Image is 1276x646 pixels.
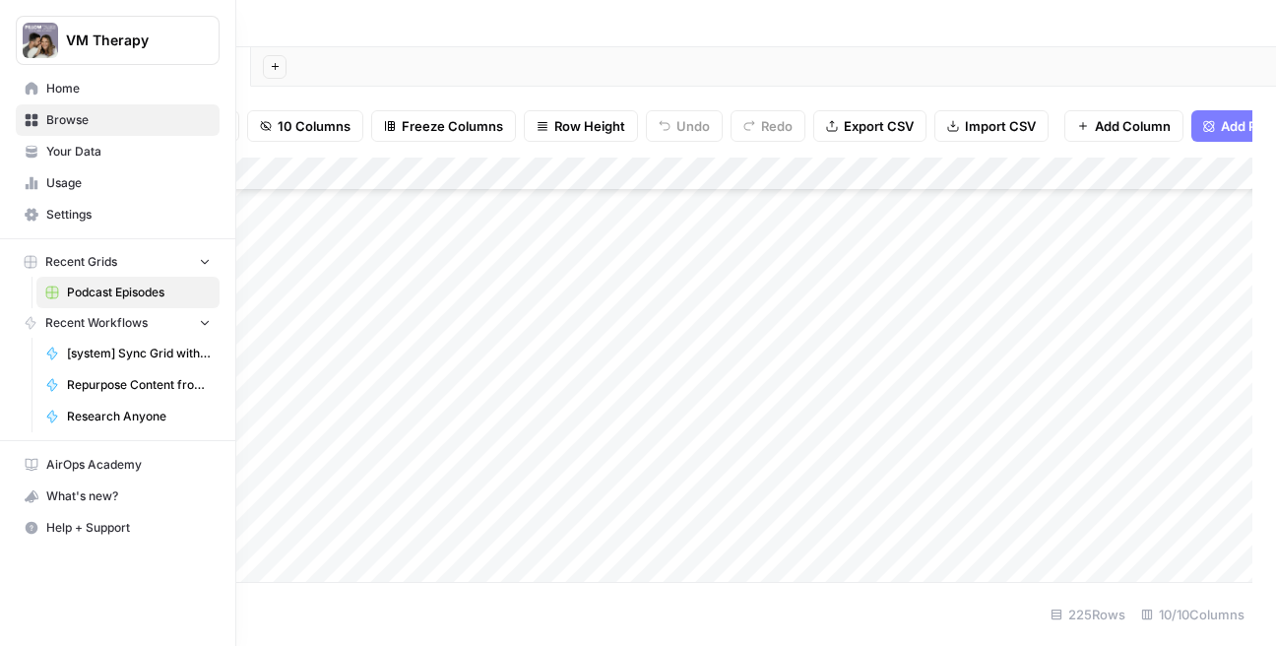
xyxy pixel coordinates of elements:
span: Row Height [554,116,625,136]
button: Import CSV [934,110,1049,142]
button: Undo [646,110,723,142]
span: Your Data [46,143,211,161]
span: Home [46,80,211,97]
button: Recent Workflows [16,308,220,338]
span: Recent Workflows [45,314,148,332]
span: Redo [761,116,793,136]
a: AirOps Academy [16,449,220,481]
span: Research Anyone [67,408,211,425]
div: 10/10 Columns [1133,599,1252,630]
span: 10 Columns [278,116,351,136]
button: Help + Support [16,512,220,544]
a: Research Anyone [36,401,220,432]
span: Settings [46,206,211,224]
span: Export CSV [844,116,914,136]
span: Usage [46,174,211,192]
span: VM Therapy [66,31,185,50]
button: What's new? [16,481,220,512]
a: Podcast Episodes [36,277,220,308]
span: Recent Grids [45,253,117,271]
a: [system] Sync Grid with Episodes [36,338,220,369]
button: Add Column [1064,110,1183,142]
img: VM Therapy Logo [23,23,58,58]
a: Repurpose Content from Audio (Split Audio) [36,369,220,401]
button: Workspace: VM Therapy [16,16,220,65]
span: Import CSV [965,116,1036,136]
a: Usage [16,167,220,199]
span: Undo [676,116,710,136]
div: 225 Rows [1043,599,1133,630]
div: What's new? [17,482,219,511]
button: Redo [731,110,805,142]
span: Repurpose Content from Audio (Split Audio) [67,376,211,394]
button: Recent Grids [16,247,220,277]
span: Help + Support [46,519,211,537]
span: [system] Sync Grid with Episodes [67,345,211,362]
button: Freeze Columns [371,110,516,142]
a: Your Data [16,136,220,167]
span: AirOps Academy [46,456,211,474]
span: Browse [46,111,211,129]
button: Export CSV [813,110,926,142]
a: Browse [16,104,220,136]
button: Row Height [524,110,638,142]
button: 10 Columns [247,110,363,142]
span: Freeze Columns [402,116,503,136]
a: Home [16,73,220,104]
a: Settings [16,199,220,230]
span: Podcast Episodes [67,284,211,301]
span: Add Column [1095,116,1171,136]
